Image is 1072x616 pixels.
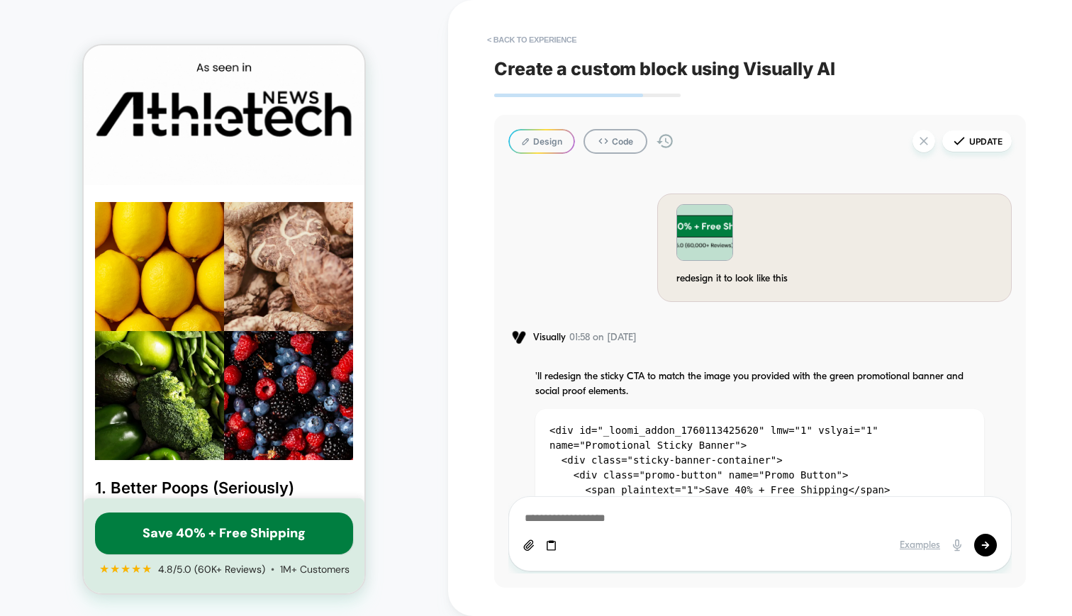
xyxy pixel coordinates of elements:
[535,369,984,399] p: 'll redesign the sticky CTA to match the image you provided with the green promotional banner and...
[11,432,211,453] p: 1. Better Poops (Seriously)
[508,330,530,345] img: Visually logo
[11,467,269,509] a: Save 40% + Free Shipping
[37,516,48,531] span: ★
[677,205,732,260] img: Chat Image
[533,332,566,344] span: Visually
[187,517,191,530] span: •
[900,539,940,551] div: Examples
[676,271,997,287] div: redesign it to look like this
[11,157,269,415] img: a24635db-b45a-498d-8d01-769220dd80f1
[16,516,26,531] span: ★
[26,516,37,531] span: ★
[480,28,584,51] button: < Back to experience
[942,130,1012,152] button: Update
[494,58,1026,79] span: Create a custom block using Visually AI
[569,332,637,344] span: 01:58 on [DATE]
[48,516,58,531] span: ★
[508,129,575,154] button: Design
[196,517,266,530] span: 1M+ Customers
[74,517,182,530] span: 4.8/5.0 (60K+ Reviews)
[584,129,647,154] button: Code
[58,516,69,531] span: ★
